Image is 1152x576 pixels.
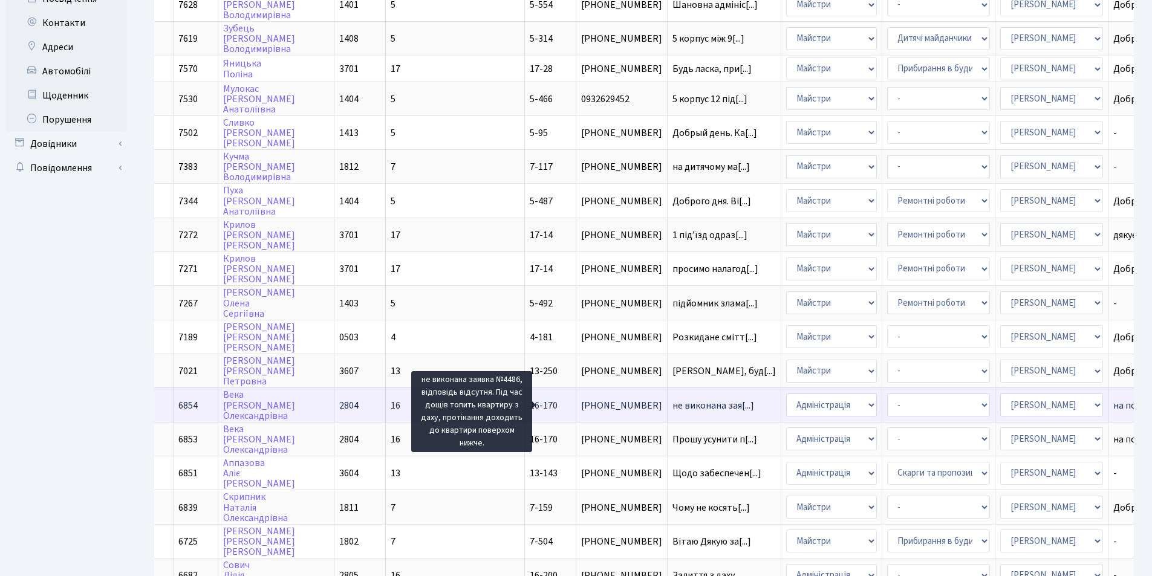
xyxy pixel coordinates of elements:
div: не виконана заявка №4486, відповідь відсутня. Під час дощів топить квартиру з даху, протікання до... [411,371,532,452]
span: не виконана зая[...] [672,399,754,412]
a: ЯницькаПоліна [223,57,261,81]
span: 17-14 [530,262,553,276]
span: 3701 [339,262,359,276]
span: [PERSON_NAME], буд[...] [672,364,776,378]
span: 13-143 [530,467,558,480]
span: 16-170 [530,433,558,446]
a: [PERSON_NAME][PERSON_NAME][PERSON_NAME] [223,320,295,354]
span: Чому не косять[...] [672,501,750,514]
span: 13-250 [530,364,558,378]
span: 7383 [178,160,198,173]
span: 17 [391,262,400,276]
span: 3701 [339,228,359,242]
span: 0932629452 [581,94,662,104]
span: 5 [391,92,395,106]
span: 5 корпус 12 під[...] [672,92,747,106]
span: [PHONE_NUMBER] [581,230,662,240]
span: 7-117 [530,160,553,173]
span: 3604 [339,467,359,480]
span: 7021 [178,364,198,378]
span: 2804 [339,399,359,412]
span: [PHONE_NUMBER] [581,435,662,444]
span: 6851 [178,467,198,480]
span: 7-504 [530,535,553,548]
span: 1404 [339,195,359,208]
span: 1 підʼїзд одраз[...] [672,228,747,242]
a: Контакти [6,11,127,35]
span: 5 [391,32,395,45]
span: Щодо забеспечен[...] [672,467,761,480]
a: [PERSON_NAME][PERSON_NAME]Петровна [223,354,295,388]
span: 7272 [178,228,198,242]
span: Розкидане смітт[...] [672,331,757,344]
a: Сливко[PERSON_NAME][PERSON_NAME] [223,116,295,150]
span: 7502 [178,126,198,140]
span: 5-487 [530,195,553,208]
span: 1802 [339,535,359,548]
span: 5 корпус між 9[...] [672,32,744,45]
a: Адреси [6,35,127,59]
a: Автомобілі [6,59,127,83]
span: [PHONE_NUMBER] [581,537,662,546]
a: Века[PERSON_NAME]Олександрівна [223,422,295,456]
span: 16-170 [530,399,558,412]
span: [PHONE_NUMBER] [581,332,662,342]
span: [PHONE_NUMBER] [581,299,662,308]
span: 7 [391,160,395,173]
span: 7 [391,501,395,514]
span: 17 [391,228,400,242]
span: 13 [391,467,400,480]
span: [PHONE_NUMBER] [581,64,662,74]
span: 7344 [178,195,198,208]
span: 2804 [339,433,359,446]
a: Века[PERSON_NAME]Олександрівна [223,389,295,422]
a: [PERSON_NAME]ОленаСергіївна [223,286,295,320]
span: 5-314 [530,32,553,45]
span: 5 [391,297,395,310]
span: 3701 [339,62,359,76]
a: Щоденник [6,83,127,108]
span: 6839 [178,501,198,514]
span: 5-466 [530,92,553,106]
span: 1812 [339,160,359,173]
span: Доброго дня. Ві[...] [672,195,751,208]
span: на дитячому ма[...] [672,160,750,173]
span: [PHONE_NUMBER] [581,503,662,513]
span: [PHONE_NUMBER] [581,264,662,274]
span: 7189 [178,331,198,344]
span: 1811 [339,501,359,514]
span: 17-28 [530,62,553,76]
span: 5 [391,126,395,140]
span: 16 [391,399,400,412]
span: 4 [391,331,395,344]
span: [PHONE_NUMBER] [581,401,662,410]
span: Будь ласка, при[...] [672,62,752,76]
span: 7-159 [530,501,553,514]
span: 7619 [178,32,198,45]
a: Довідники [6,132,127,156]
span: 6853 [178,433,198,446]
span: 13 [391,364,400,378]
a: АппазоваАліє[PERSON_NAME] [223,456,295,490]
span: 6725 [178,535,198,548]
span: 5-95 [530,126,548,140]
span: [PHONE_NUMBER] [581,468,662,478]
span: 3607 [339,364,359,378]
span: 7530 [178,92,198,106]
a: Порушення [6,108,127,132]
span: 1403 [339,297,359,310]
span: Добрый день. Ка[...] [672,126,757,140]
a: Крилов[PERSON_NAME][PERSON_NAME] [223,218,295,252]
a: Крилов[PERSON_NAME][PERSON_NAME] [223,252,295,286]
span: просимо налагод[...] [672,262,758,276]
span: 1408 [339,32,359,45]
span: [PHONE_NUMBER] [581,34,662,44]
span: Вітаю Дякую за[...] [672,535,751,548]
span: [PHONE_NUMBER] [581,366,662,376]
span: 0503 [339,331,359,344]
a: Кучма[PERSON_NAME]Володимирівна [223,150,295,184]
span: 5-492 [530,297,553,310]
span: [PHONE_NUMBER] [581,162,662,172]
span: [PHONE_NUMBER] [581,196,662,206]
a: Мулокас[PERSON_NAME]Анатоліївна [223,82,295,116]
